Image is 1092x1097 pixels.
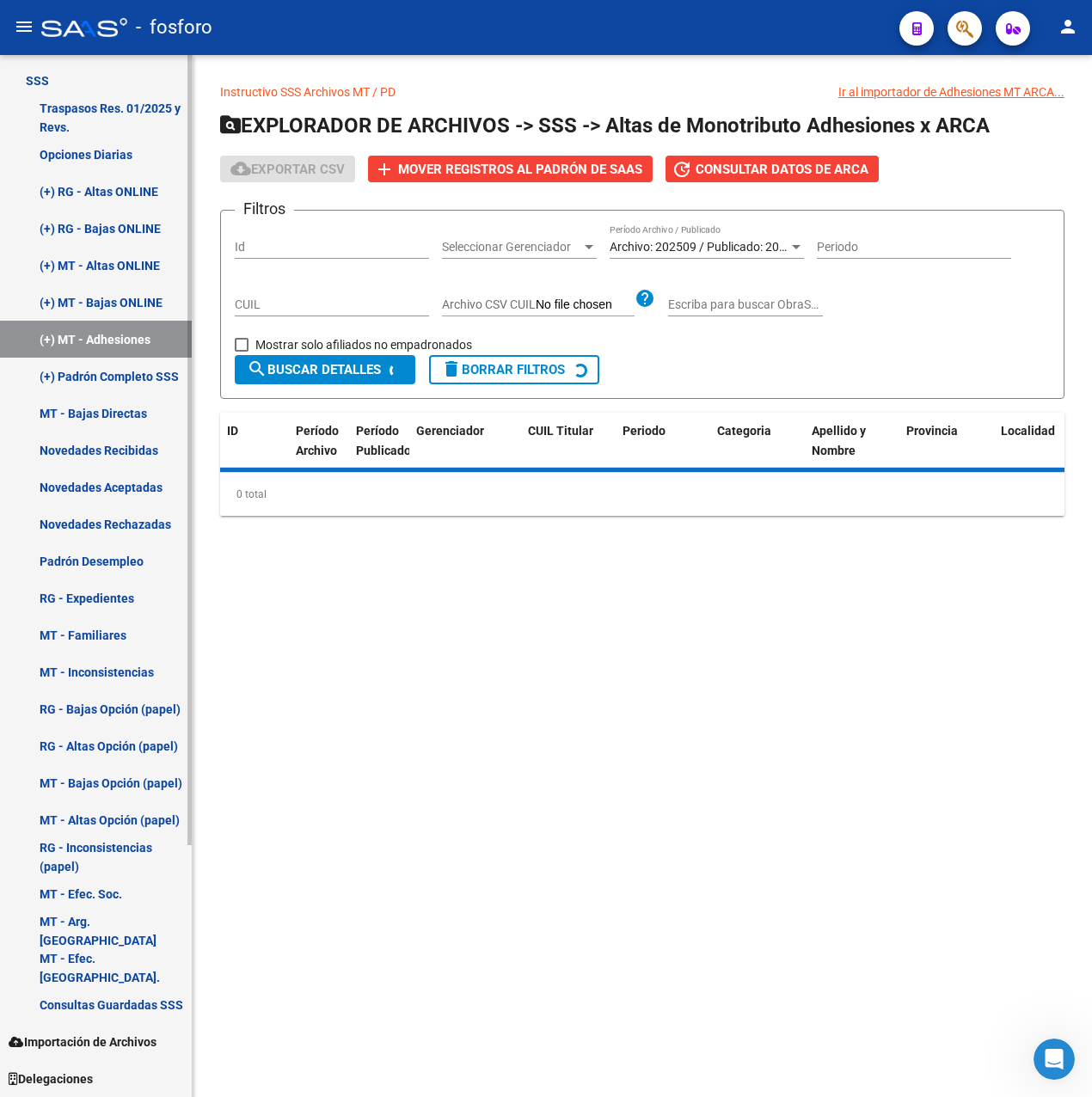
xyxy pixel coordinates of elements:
button: Borrar Filtros [429,355,599,384]
datatable-header-cell: Período Archivo [289,413,349,488]
span: CUIL Titular [528,424,593,438]
span: Categoria [717,424,771,438]
datatable-header-cell: Provincia [899,413,994,488]
h3: Filtros [235,197,294,221]
datatable-header-cell: CUIL Titular [521,413,616,488]
div: Ir al importador de Adhesiones MT ARCA... [838,83,1064,101]
datatable-header-cell: Localidad [994,413,1089,488]
span: Provincia [906,424,958,438]
mat-icon: cloud_download [230,158,251,179]
span: Consultar datos de ARCA [696,162,868,177]
span: Seleccionar Gerenciador [442,240,581,254]
mat-icon: delete [441,359,462,379]
span: Buscar Detalles [247,362,381,377]
button: Buscar Detalles [235,355,415,384]
button: Consultar datos de ARCA [666,156,879,182]
span: - fosforo [136,9,212,46]
datatable-header-cell: Categoria [710,413,805,488]
span: Archivo CSV CUIL [442,297,536,311]
span: Borrar Filtros [441,362,565,377]
span: Apellido y Nombre [812,424,866,457]
datatable-header-cell: ID [220,413,289,488]
mat-icon: update [672,159,692,180]
span: Localidad [1001,424,1055,438]
span: Período Archivo [296,424,339,457]
a: Instructivo SSS Archivos MT / PD [220,85,396,99]
button: Exportar CSV [220,156,355,182]
span: Mostrar solo afiliados no empadronados [255,334,472,355]
datatable-header-cell: Apellido y Nombre [805,413,899,488]
datatable-header-cell: Periodo [616,413,710,488]
button: Mover registros al PADRÓN de SAAS [368,156,653,182]
mat-icon: search [247,359,267,379]
span: Período Publicado [356,424,411,457]
datatable-header-cell: Gerenciador [409,413,521,488]
datatable-header-cell: Período Publicado [349,413,409,488]
mat-icon: menu [14,16,34,37]
span: Importación de Archivos [9,1033,156,1051]
iframe: Intercom live chat [1034,1039,1075,1080]
span: Archivo: 202509 / Publicado: 202508 [610,240,807,254]
span: Exportar CSV [230,162,345,177]
mat-icon: add [374,159,395,180]
span: ID [227,424,238,438]
span: Mover registros al PADRÓN de SAAS [398,162,642,177]
input: Archivo CSV CUIL [536,297,635,313]
span: EXPLORADOR DE ARCHIVOS -> SSS -> Altas de Monotributo Adhesiones x ARCA [220,113,990,138]
span: Gerenciador [416,424,484,438]
span: Delegaciones [9,1069,93,1088]
div: 0 total [220,473,1064,516]
mat-icon: help [635,288,655,309]
mat-icon: person [1058,16,1078,37]
span: Periodo [623,424,666,438]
